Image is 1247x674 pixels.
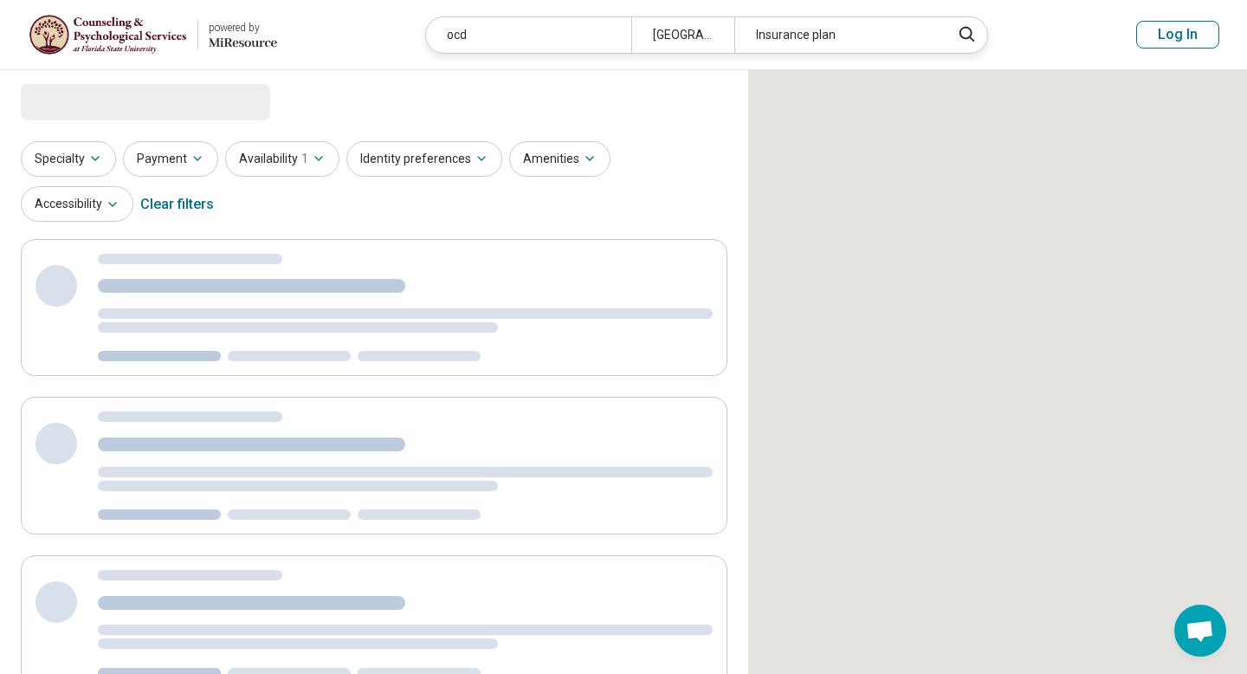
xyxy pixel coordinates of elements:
button: Payment [123,141,218,177]
button: Specialty [21,141,116,177]
span: 1 [301,150,308,168]
img: Florida State University [29,14,187,55]
div: [GEOGRAPHIC_DATA], [GEOGRAPHIC_DATA] [631,17,734,53]
div: Insurance plan [734,17,940,53]
button: Identity preferences [346,141,502,177]
button: Accessibility [21,186,133,222]
div: Clear filters [140,184,214,225]
div: powered by [209,20,277,36]
a: Florida State Universitypowered by [28,14,277,55]
div: Open chat [1174,605,1226,657]
span: Loading... [21,84,166,119]
button: Log In [1136,21,1219,49]
button: Amenities [509,141,611,177]
button: Availability1 [225,141,339,177]
div: ocd [426,17,631,53]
